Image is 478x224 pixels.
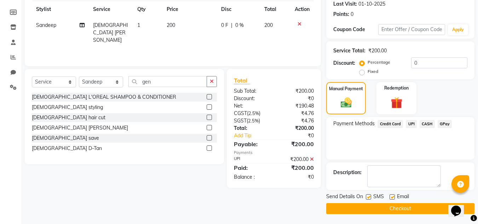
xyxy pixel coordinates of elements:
[333,59,355,67] div: Discount:
[133,1,162,17] th: Qty
[326,193,363,202] span: Send Details On
[368,68,378,75] label: Fixed
[326,203,474,214] button: Checkout
[368,47,387,54] div: ₹200.00
[36,22,56,28] span: Sandeep
[274,95,319,102] div: ₹0
[351,11,353,18] div: 0
[32,93,176,101] div: [DEMOGRAPHIC_DATA] L'OREAL SHAMPOO & CONDITIONER
[274,173,319,181] div: ₹0
[358,0,385,8] div: 01-10-2025
[89,1,133,17] th: Service
[229,156,274,163] div: UPI
[448,196,471,217] iframe: chat widget
[231,22,232,29] span: |
[397,193,409,202] span: Email
[229,102,274,110] div: Net:
[274,140,319,148] div: ₹200.00
[384,85,409,91] label: Redemption
[32,134,99,142] div: [DEMOGRAPHIC_DATA] save
[274,125,319,132] div: ₹200.00
[368,59,390,65] label: Percentage
[333,0,357,8] div: Last Visit:
[337,96,355,109] img: _cash.svg
[32,114,105,121] div: [DEMOGRAPHIC_DATA] hair cut
[229,163,274,172] div: Paid:
[333,120,375,127] span: Payment Methods
[274,117,319,125] div: ₹4.76
[229,125,274,132] div: Total:
[229,117,274,125] div: ( )
[32,104,103,111] div: [DEMOGRAPHIC_DATA] styling
[373,193,384,202] span: SMS
[235,22,244,29] span: 0 %
[274,163,319,172] div: ₹200.00
[229,87,274,95] div: Sub Total:
[333,47,365,54] div: Service Total:
[274,87,319,95] div: ₹200.00
[406,120,417,128] span: UPI
[274,102,319,110] div: ₹190.48
[167,22,175,28] span: 200
[282,132,319,139] div: ₹0
[248,118,259,124] span: 2.5%
[229,110,274,117] div: ( )
[329,86,363,92] label: Manual Payment
[221,22,228,29] span: 0 F
[229,140,274,148] div: Payable:
[137,22,140,28] span: 1
[217,1,260,17] th: Disc
[162,1,217,17] th: Price
[333,11,349,18] div: Points:
[264,22,273,28] span: 200
[290,1,314,17] th: Action
[229,173,274,181] div: Balance :
[378,24,445,35] input: Enter Offer / Coupon Code
[248,110,259,116] span: 2.5%
[274,156,319,163] div: ₹200.00
[448,24,468,35] button: Apply
[234,150,314,156] div: Payments
[234,110,247,116] span: CGST
[378,120,403,128] span: Credit Card
[93,22,128,43] span: [DEMOGRAPHIC_DATA] [PERSON_NAME]
[438,120,452,128] span: GPay
[420,120,435,128] span: CASH
[234,77,250,84] span: Total
[274,110,319,117] div: ₹4.76
[32,145,102,152] div: [DEMOGRAPHIC_DATA] D-Tan
[333,169,362,176] div: Description:
[333,26,378,33] div: Coupon Code
[229,132,281,139] a: Add Tip
[128,76,207,87] input: Search or Scan
[234,117,247,124] span: SGST
[32,124,128,132] div: [DEMOGRAPHIC_DATA] [PERSON_NAME]
[387,96,406,110] img: _gift.svg
[32,1,89,17] th: Stylist
[260,1,290,17] th: Total
[229,95,274,102] div: Discount:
